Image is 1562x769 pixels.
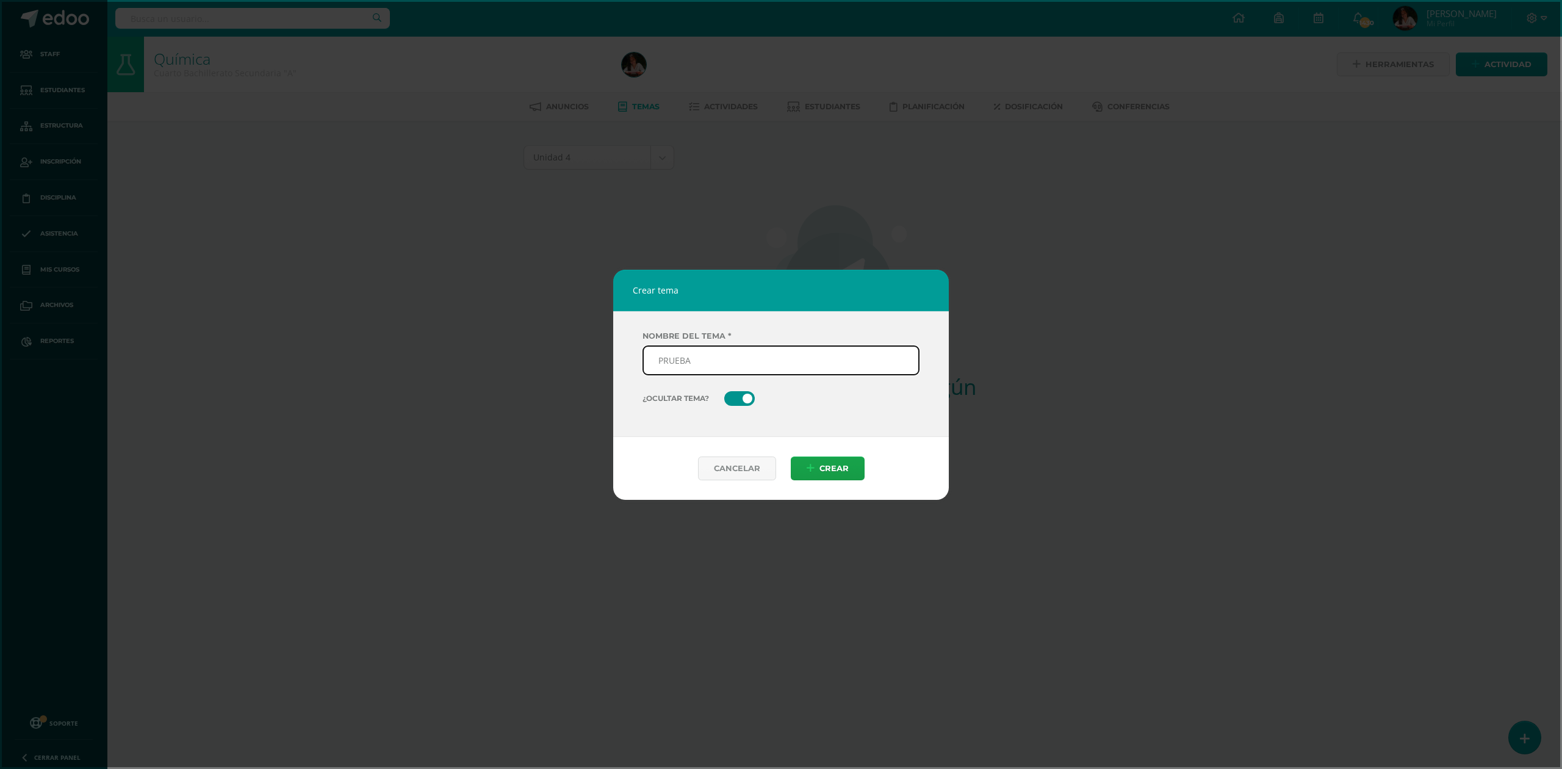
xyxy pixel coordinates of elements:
[698,457,776,480] a: Cancelar
[642,394,709,403] span: ¿Ocultar tema?
[819,457,849,480] span: Crear
[791,457,865,480] button: Crear
[642,345,920,375] input: Nombre del tema
[642,331,920,341] label: Nombre del tema *
[613,270,949,311] div: Crear tema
